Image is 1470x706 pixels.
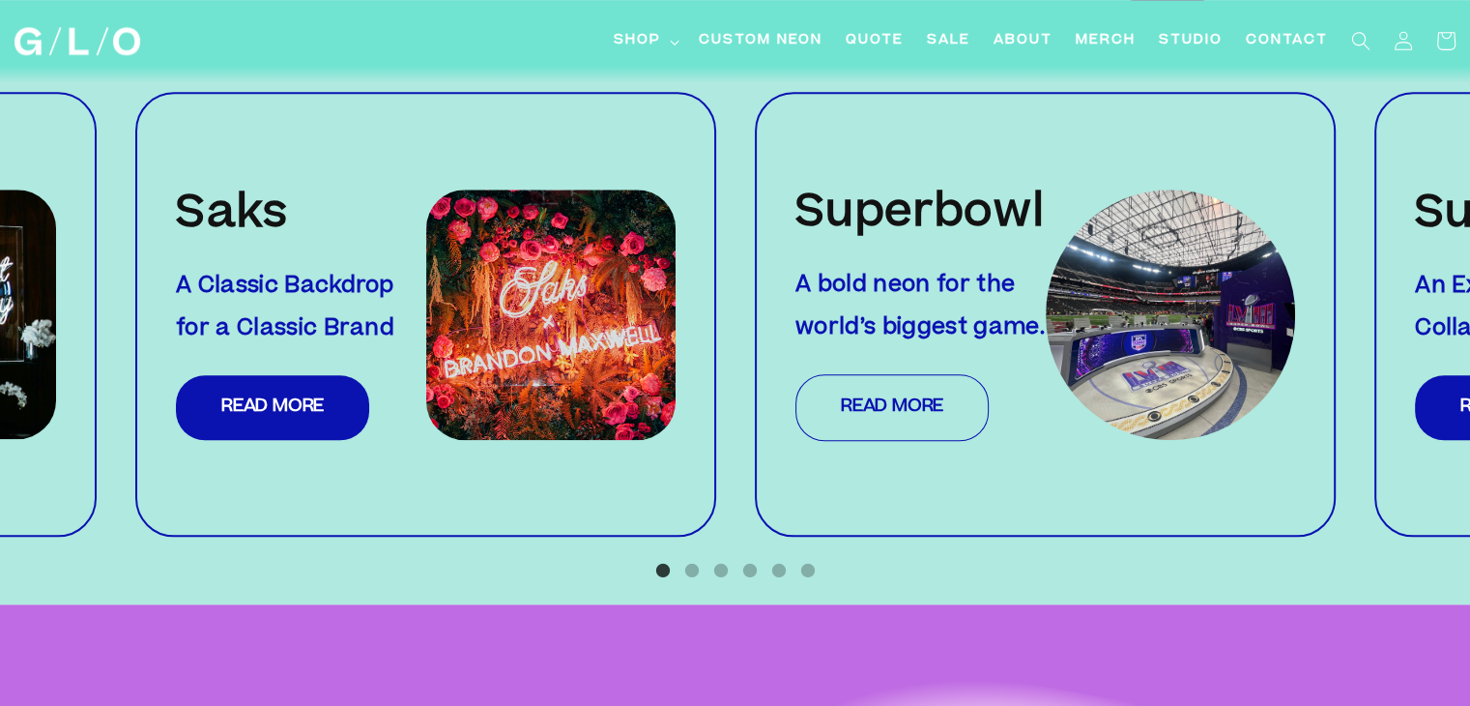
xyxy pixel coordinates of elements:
[176,375,369,440] a: Read More
[653,561,673,580] button: 1 of 3
[1046,190,1296,440] img: Superbowl-2024-LED-Still_sm.jpg
[798,561,818,580] button: 6 of 3
[846,31,904,51] span: Quote
[1123,436,1470,706] div: Widget de chat
[795,374,989,441] a: Read More
[1159,31,1223,51] span: Studio
[1123,436,1470,706] iframe: Chat Widget
[687,19,834,63] a: Custom Neon
[927,31,970,51] span: SALE
[915,19,982,63] a: SALE
[8,20,148,63] a: GLO Studio
[699,31,822,51] span: Custom Neon
[176,266,426,351] h3: A Classic Backdrop for a Classic Brand
[834,19,915,63] a: Quote
[994,31,1052,51] span: About
[711,561,731,580] button: 3 of 3
[1076,31,1136,51] span: Merch
[614,31,661,51] span: Shop
[1234,19,1340,63] a: Contact
[1340,19,1382,62] summary: Search
[982,19,1064,63] a: About
[602,19,687,63] summary: Shop
[1246,31,1328,51] span: Contact
[176,194,288,238] strong: Saks
[426,190,677,440] img: Saks_Brandon_Maxwell_neon_GLO_studios_square_71a152b9-ab41-40f9-9bf0-560a7f1c8b78.png
[740,561,760,580] button: 4 of 3
[795,265,1046,350] h3: A bold neon for the world’s biggest game.
[14,27,140,55] img: GLO Studio
[769,561,789,580] button: 5 of 3
[1147,19,1234,63] a: Studio
[1064,19,1147,63] a: Merch
[795,193,1044,237] strong: Superbowl
[682,561,702,580] button: 2 of 3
